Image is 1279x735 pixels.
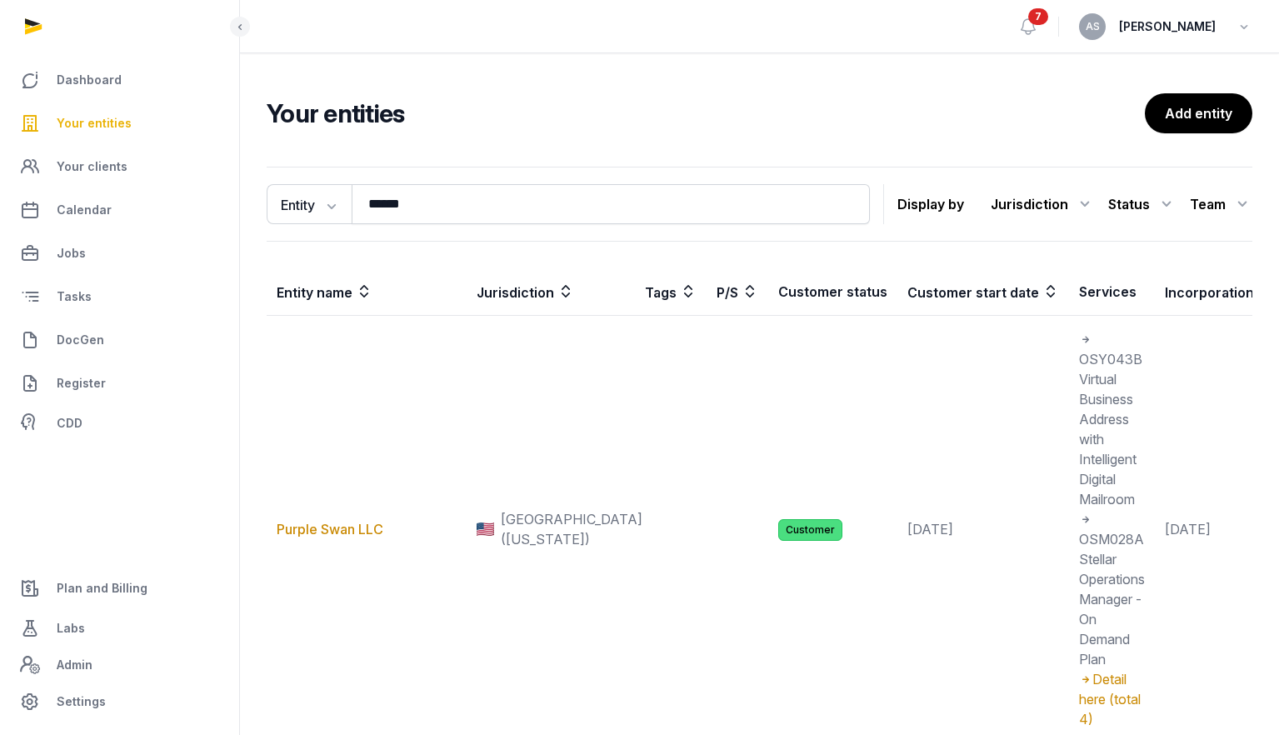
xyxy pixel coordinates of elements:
[13,147,226,187] a: Your clients
[57,413,82,433] span: CDD
[13,320,226,360] a: DocGen
[13,568,226,608] a: Plan and Billing
[1079,669,1145,729] div: Detail here (total 4)
[1079,13,1106,40] button: AS
[57,157,127,177] span: Your clients
[57,655,92,675] span: Admin
[778,519,842,541] span: Customer
[1086,22,1100,32] span: AS
[991,191,1095,217] div: Jurisdiction
[768,268,897,316] th: Customer status
[1069,268,1155,316] th: Services
[897,268,1069,316] th: Customer start date
[1108,191,1177,217] div: Status
[57,330,104,350] span: DocGen
[267,184,352,224] button: Entity
[13,190,226,230] a: Calendar
[267,268,467,316] th: Entity name
[1079,331,1142,507] span: OSY043B Virtual Business Address with Intelligent Digital Mailroom
[57,692,106,712] span: Settings
[57,578,147,598] span: Plan and Billing
[57,618,85,638] span: Labs
[277,521,383,537] a: Purple Swan LLC
[13,682,226,722] a: Settings
[57,287,92,307] span: Tasks
[13,608,226,648] a: Labs
[267,98,1145,128] h2: Your entities
[635,268,707,316] th: Tags
[57,113,132,133] span: Your entities
[501,509,642,549] span: [GEOGRAPHIC_DATA] ([US_STATE])
[13,363,226,403] a: Register
[57,243,86,263] span: Jobs
[1145,93,1252,133] a: Add entity
[13,103,226,143] a: Your entities
[13,233,226,273] a: Jobs
[13,648,226,682] a: Admin
[707,268,768,316] th: P/S
[897,191,964,217] p: Display by
[1119,17,1216,37] span: [PERSON_NAME]
[57,200,112,220] span: Calendar
[13,277,226,317] a: Tasks
[1190,191,1252,217] div: Team
[13,60,226,100] a: Dashboard
[1079,511,1145,667] span: OSM028A Stellar Operations Manager - On Demand Plan
[13,407,226,440] a: CDD
[467,268,635,316] th: Jurisdiction
[1028,8,1048,25] span: 7
[57,373,106,393] span: Register
[57,70,122,90] span: Dashboard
